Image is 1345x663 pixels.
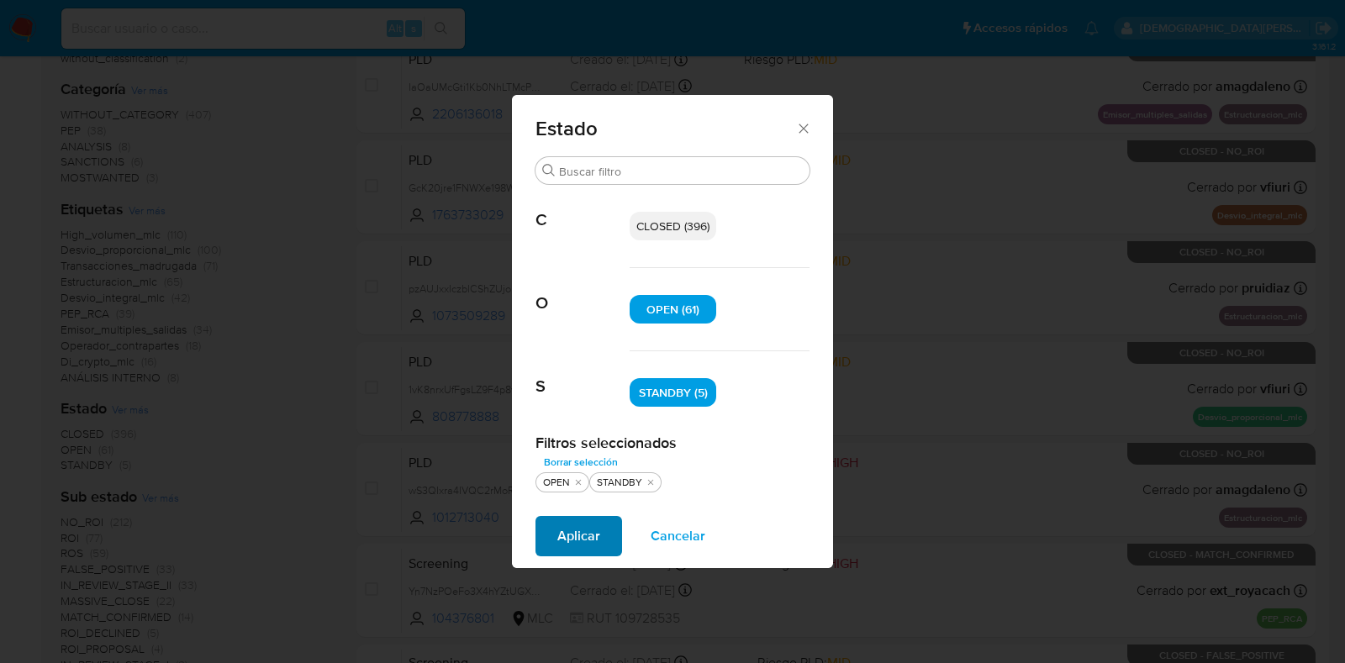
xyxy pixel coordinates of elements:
span: O [535,268,630,313]
div: CLOSED (396) [630,212,716,240]
button: Borrar selección [535,452,626,472]
span: Aplicar [557,518,600,555]
button: Buscar [542,164,556,177]
input: Buscar filtro [559,164,803,179]
h2: Filtros seleccionados [535,434,810,452]
div: OPEN (61) [630,295,716,324]
div: OPEN [540,476,573,490]
button: quitar STANDBY [644,476,657,489]
span: C [535,185,630,230]
button: Cerrar [795,120,810,135]
span: Estado [535,118,795,139]
button: quitar OPEN [572,476,585,489]
div: STANDBY (5) [630,378,716,407]
span: S [535,351,630,397]
button: Aplicar [535,516,622,556]
span: OPEN (61) [646,301,699,318]
button: Cancelar [629,516,727,556]
span: Borrar selección [544,454,618,471]
span: CLOSED (396) [636,218,709,234]
span: STANDBY (5) [639,384,708,401]
div: STANDBY [593,476,646,490]
span: Cancelar [651,518,705,555]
